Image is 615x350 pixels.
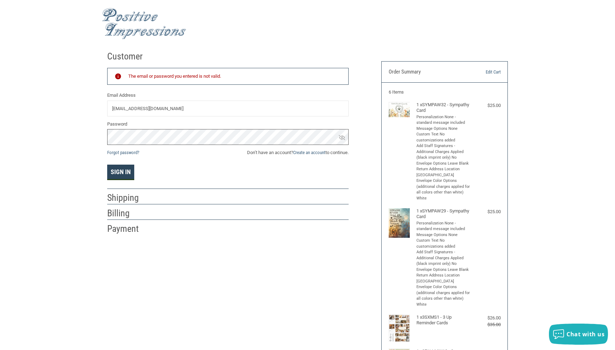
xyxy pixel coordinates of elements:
a: Create an account [293,150,325,155]
h2: Shipping [107,192,148,204]
h4: 1 x SYMPAW29 - Sympathy Card [416,208,471,220]
div: $25.00 [473,102,501,109]
h4: 1 x SYMPAW32 - Sympathy Card [416,102,471,114]
li: Custom Text No customizations added [416,132,471,143]
h2: Customer [107,51,148,62]
li: Personalization None - standard message included [416,221,471,232]
div: The email or password you entered is not valid. [128,73,342,80]
h3: 6 Items [389,89,501,95]
div: $26.00 [473,314,501,322]
li: Envelope Color Options (additional charges applied for all colors other than white) White [416,284,471,307]
li: Add Staff Signatures - Additional Charges Applied (black imprint only) No [416,143,471,161]
h2: Billing [107,208,148,219]
div: $35.00 [473,321,501,328]
a: Edit Cart [465,69,500,76]
span: Don’t have an account? to continue. [247,149,349,156]
li: Envelope Options Leave Blank [416,267,471,273]
h3: Order Summary [389,69,465,76]
h4: 1 x 3SXMS1 - 3 Up Reminder Cards [416,314,471,326]
img: Positive Impressions [102,8,186,39]
h2: Payment [107,223,148,235]
label: Email Address [107,92,349,99]
li: Envelope Options Leave Blank [416,161,471,167]
li: Message Options None [416,232,471,238]
li: Return Address Location [GEOGRAPHIC_DATA] [416,273,471,284]
button: Chat with us [549,324,608,345]
li: Return Address Location [GEOGRAPHIC_DATA] [416,166,471,178]
li: Envelope Color Options (additional charges applied for all colors other than white) White [416,178,471,201]
div: $25.00 [473,208,501,215]
a: Forgot password? [107,150,139,155]
li: Add Staff Signatures - Additional Charges Applied (black imprint only) No [416,249,471,267]
label: Password [107,121,349,128]
li: Personalization None - standard message included [416,114,471,126]
span: Chat with us [567,330,604,338]
li: Message Options None [416,126,471,132]
button: Sign In [107,165,134,180]
li: Custom Text No customizations added [416,238,471,249]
